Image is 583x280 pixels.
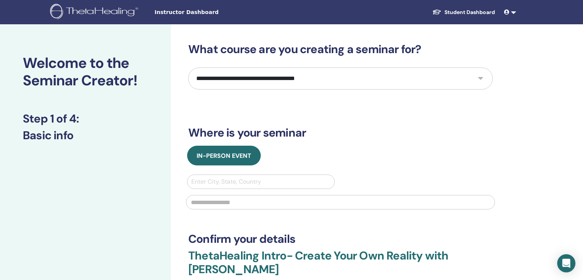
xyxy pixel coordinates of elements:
span: In-Person Event [197,152,251,160]
h2: Welcome to the Seminar Creator! [23,55,148,89]
h3: Where is your seminar [188,126,493,140]
button: In-Person Event [187,146,261,165]
h3: Basic info [23,129,148,142]
img: graduation-cap-white.svg [432,9,441,15]
h3: What course are you creating a seminar for? [188,42,493,56]
span: Instructor Dashboard [154,8,268,16]
div: Open Intercom Messenger [557,254,575,272]
h3: Confirm your details [188,232,493,246]
img: logo.png [50,4,141,21]
a: Student Dashboard [426,5,501,19]
h3: Step 1 of 4 : [23,112,148,126]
